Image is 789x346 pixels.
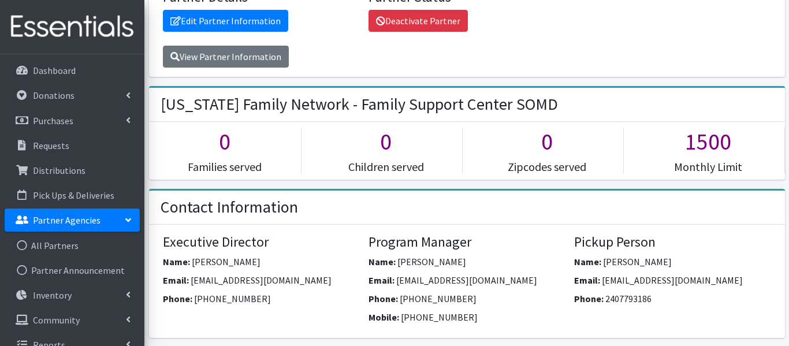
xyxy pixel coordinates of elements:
[149,160,301,174] h5: Families served
[369,234,565,251] h4: Program Manager
[369,255,396,269] label: Name:
[400,293,477,304] span: [PHONE_NUMBER]
[33,189,114,201] p: Pick Ups & Deliveries
[369,292,398,306] label: Phone:
[603,256,672,267] span: [PERSON_NAME]
[33,314,80,326] p: Community
[5,284,140,307] a: Inventory
[310,128,462,155] h1: 0
[149,128,301,155] h1: 0
[33,289,72,301] p: Inventory
[33,65,76,76] p: Dashboard
[574,292,604,306] label: Phone:
[161,198,298,217] h2: Contact Information
[574,273,600,287] label: Email:
[369,273,394,287] label: Email:
[163,234,360,251] h4: Executive Director
[602,274,743,286] span: [EMAIL_ADDRESS][DOMAIN_NAME]
[33,140,69,151] p: Requests
[471,128,623,155] h1: 0
[163,255,190,269] label: Name:
[574,234,771,251] h4: Pickup Person
[574,255,601,269] label: Name:
[401,311,478,323] span: [PHONE_NUMBER]
[163,46,289,68] a: View Partner Information
[161,95,558,114] h2: [US_STATE] Family Network - Family Support Center SOMD
[5,109,140,132] a: Purchases
[605,293,652,304] span: 2407793186
[397,256,466,267] span: [PERSON_NAME]
[5,134,140,157] a: Requests
[33,115,73,127] p: Purchases
[194,293,271,304] span: [PHONE_NUMBER]
[5,8,140,46] img: HumanEssentials
[5,59,140,82] a: Dashboard
[632,128,784,155] h1: 1500
[5,184,140,207] a: Pick Ups & Deliveries
[471,160,623,174] h5: Zipcodes served
[5,259,140,282] a: Partner Announcement
[369,310,399,324] label: Mobile:
[5,234,140,257] a: All Partners
[163,10,288,32] a: Edit Partner Information
[396,274,537,286] span: [EMAIL_ADDRESS][DOMAIN_NAME]
[5,308,140,332] a: Community
[5,84,140,107] a: Donations
[632,160,784,174] h5: Monthly Limit
[33,165,85,176] p: Distributions
[5,159,140,182] a: Distributions
[5,209,140,232] a: Partner Agencies
[163,292,192,306] label: Phone:
[163,273,189,287] label: Email:
[191,274,332,286] span: [EMAIL_ADDRESS][DOMAIN_NAME]
[369,10,468,32] a: Deactivate Partner
[192,256,260,267] span: [PERSON_NAME]
[33,214,101,226] p: Partner Agencies
[33,90,75,101] p: Donations
[310,160,462,174] h5: Children served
